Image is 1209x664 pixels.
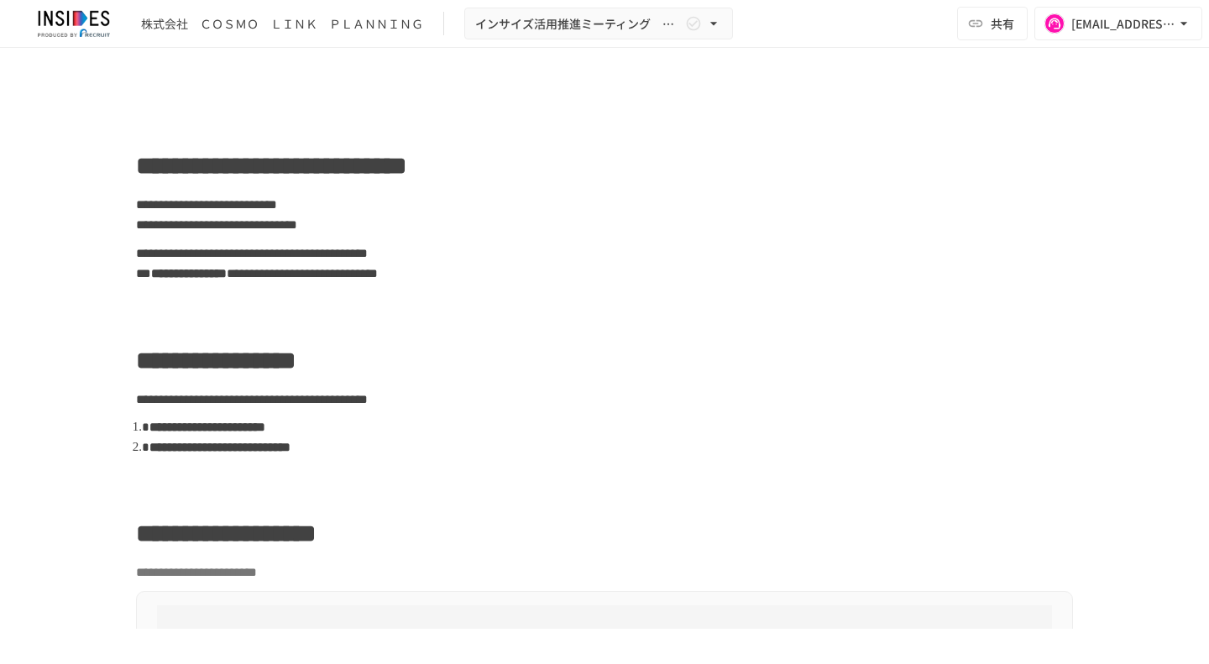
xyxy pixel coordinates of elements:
div: 株式会社 ＣＯＳＭＯ ＬＩＮＫ ＰＬＡＮＮＩＮＧ [141,15,423,33]
span: インサイズ活用推進ミーティング ～1回目～ [475,13,682,34]
div: [EMAIL_ADDRESS][DOMAIN_NAME] [1071,13,1175,34]
button: 共有 [957,7,1028,40]
span: 共有 [991,14,1014,33]
button: インサイズ活用推進ミーティング ～1回目～ [464,8,733,40]
button: [EMAIL_ADDRESS][DOMAIN_NAME] [1034,7,1202,40]
img: JmGSPSkPjKwBq77AtHmwC7bJguQHJlCRQfAXtnx4WuV [20,10,128,37]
